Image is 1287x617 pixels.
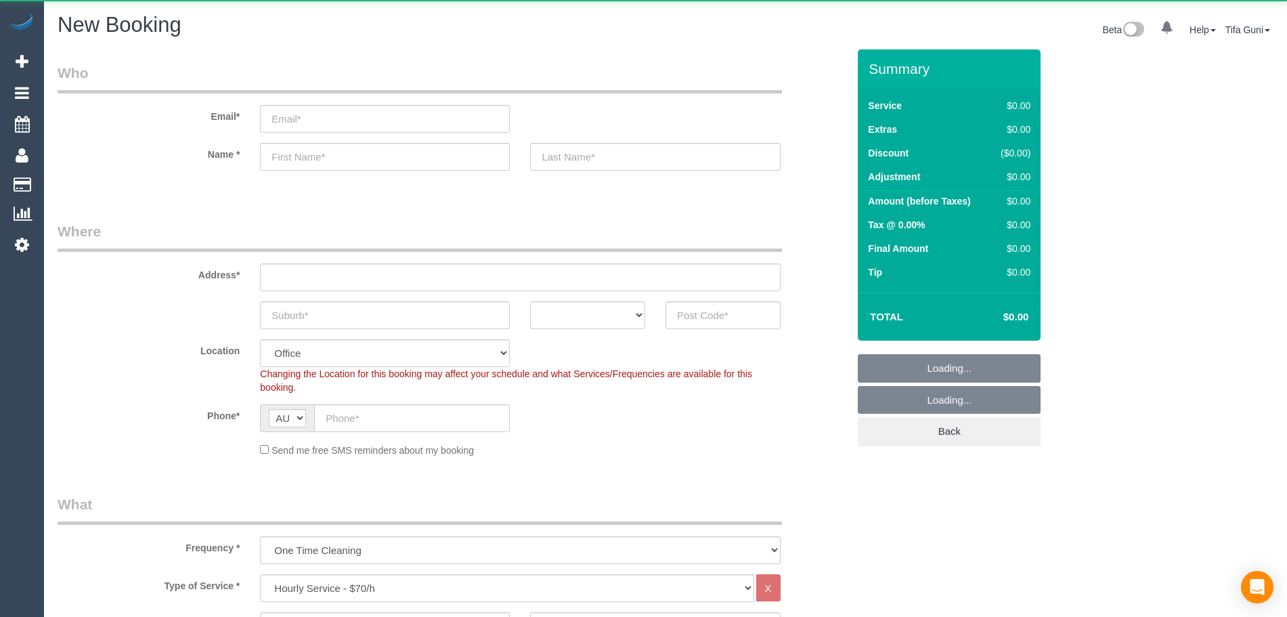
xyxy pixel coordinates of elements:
[1102,24,1144,35] a: Beta
[260,105,510,133] input: Email*
[271,445,474,456] span: Send me free SMS reminders about my booking
[47,105,250,123] label: Email*
[58,494,782,525] legend: What
[58,63,782,93] legend: Who
[47,574,250,593] label: Type of Service *
[1225,24,1270,35] a: Tifa Guni
[260,368,752,393] span: Changing the Location for this booking may affect your schedule and what Services/Frequencies are...
[868,170,920,184] label: Adjustment
[47,339,250,358] label: Location
[869,61,1034,77] h3: Summary
[868,218,925,232] label: Tax @ 0.00%
[870,311,903,322] strong: Total
[995,242,1030,255] div: $0.00
[995,265,1030,279] div: $0.00
[868,146,909,160] label: Discount
[47,404,250,423] label: Phone*
[868,242,928,255] label: Final Amount
[8,14,35,33] img: Automaid Logo
[868,123,897,136] label: Extras
[995,218,1030,232] div: $0.00
[868,99,902,112] label: Service
[995,194,1030,208] div: $0.00
[995,123,1030,136] div: $0.00
[530,143,780,171] input: Last Name*
[47,263,250,282] label: Address*
[47,143,250,161] label: Name *
[868,194,970,208] label: Amount (before Taxes)
[995,170,1030,184] div: $0.00
[47,536,250,555] label: Frequency *
[260,301,510,329] input: Suburb*
[858,417,1041,446] a: Back
[868,265,882,279] label: Tip
[314,404,510,432] input: Phone*
[995,99,1030,112] div: $0.00
[995,146,1030,160] div: ($0.00)
[58,13,181,37] span: New Booking
[666,301,781,329] input: Post Code*
[1122,22,1144,39] img: New interface
[1190,24,1216,35] a: Help
[260,143,510,171] input: First Name*
[58,221,782,252] legend: Where
[1241,571,1273,603] div: Open Intercom Messenger
[963,312,1028,323] h4: $0.00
